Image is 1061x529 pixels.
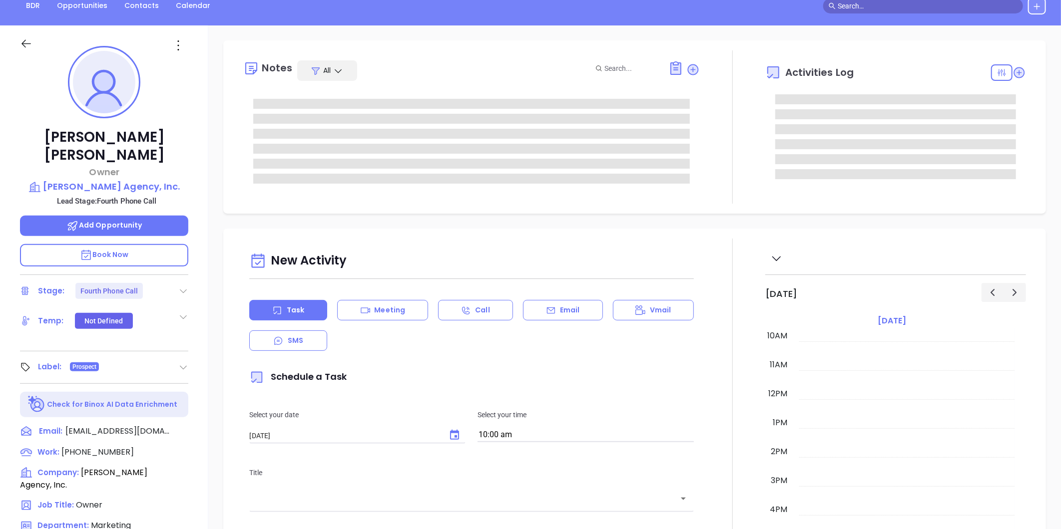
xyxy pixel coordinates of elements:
button: Previous day [982,283,1004,301]
p: Task [287,305,304,315]
div: 11am [768,359,789,371]
button: Choose date, selected date is Sep 17, 2025 [445,425,465,445]
button: Open [676,492,690,506]
span: [PHONE_NUMBER] [61,446,134,458]
span: Company: [37,467,79,478]
div: 2pm [769,446,789,458]
span: [PERSON_NAME] Agency, Inc. [20,467,147,491]
p: Call [475,305,490,315]
div: 10am [765,330,789,342]
span: Book Now [80,250,129,260]
input: Search… [838,0,1018,11]
div: Stage: [38,283,65,298]
p: Title [249,467,694,478]
p: Vmail [650,305,671,315]
span: Work : [37,447,59,457]
div: Temp: [38,313,64,328]
p: Select your date [249,409,466,420]
a: [DATE] [876,314,908,328]
div: New Activity [249,249,694,274]
p: Check for Binox AI Data Enrichment [47,399,177,410]
span: All [323,65,331,75]
span: Add Opportunity [66,220,142,230]
input: Search... [604,63,657,74]
div: Fourth Phone Call [80,283,138,299]
div: Label: [38,359,62,374]
p: Select your time [478,409,694,420]
div: 3pm [769,475,789,487]
span: search [829,2,836,9]
span: Owner [76,499,102,511]
span: Schedule a Task [249,370,347,383]
div: Not Defined [84,313,123,329]
p: [PERSON_NAME] [PERSON_NAME] [20,128,188,164]
a: [PERSON_NAME] Agency, Inc. [20,180,188,194]
span: Prospect [72,361,97,372]
div: 1pm [771,417,789,429]
img: Ai-Enrich-DaqCidB-.svg [28,396,45,413]
span: Activities Log [785,67,854,77]
div: 4pm [768,504,789,516]
h2: [DATE] [765,288,797,299]
p: SMS [288,335,303,346]
input: MM/DD/YYYY [249,431,441,441]
div: Notes [262,63,292,73]
p: Email [560,305,580,315]
span: Email: [39,425,62,438]
p: Lead Stage: Fourth Phone Call [25,195,188,208]
span: [EMAIL_ADDRESS][DOMAIN_NAME] [65,425,170,437]
p: Owner [20,165,188,179]
p: Meeting [374,305,405,315]
span: Job Title: [37,500,74,510]
button: Next day [1004,283,1026,301]
img: profile-user [73,51,135,113]
div: 12pm [766,388,789,400]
